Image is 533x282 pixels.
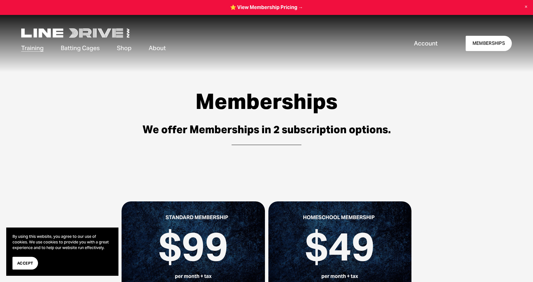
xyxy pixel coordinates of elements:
h1: Memberships [85,89,448,114]
span: Accept [17,260,33,266]
strong: $99 [158,221,228,272]
a: Account [414,39,438,48]
a: folder dropdown [149,43,166,53]
a: Shop [117,43,132,53]
strong: HOMESCHOOL MEMBERSHIP [303,214,375,221]
button: Accept [12,257,38,270]
strong: STANDARD MEMBERSHIP [166,214,228,221]
span: About [149,44,166,52]
h3: We offer Memberships in 2 subscription options. [85,123,448,136]
a: folder dropdown [21,43,44,53]
section: Cookie banner [6,228,118,276]
a: MEMBERSHIPS [466,36,511,51]
span: Batting Cages [61,44,100,52]
p: By using this website, you agree to our use of cookies. We use cookies to provide you with a grea... [12,234,112,251]
span: Training [21,44,44,52]
strong: per month + tax [175,273,212,280]
strong: per month + tax [321,273,358,280]
strong: $49 [305,221,375,272]
a: folder dropdown [61,43,100,53]
img: LineDrive NorthWest [21,28,129,38]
